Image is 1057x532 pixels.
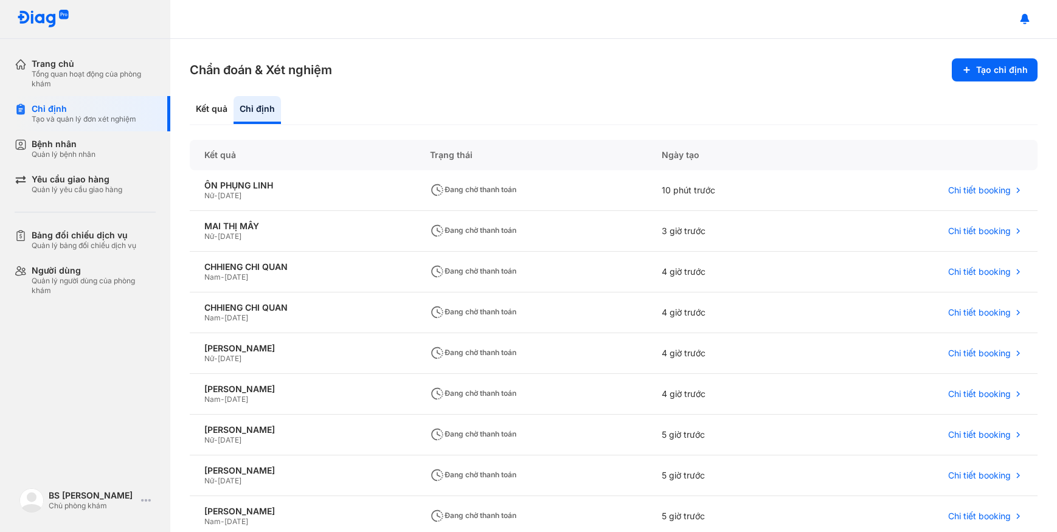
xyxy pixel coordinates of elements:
span: Chi tiết booking [948,429,1011,440]
div: [PERSON_NAME] [204,384,401,395]
button: Tạo chỉ định [952,58,1038,81]
span: [DATE] [224,395,248,404]
span: [DATE] [224,517,248,526]
span: [DATE] [218,435,241,444]
div: Quản lý bệnh nhân [32,150,95,159]
span: - [214,191,218,200]
div: 4 giờ trước [647,374,829,415]
div: MAI THỊ MÂY [204,221,401,232]
div: Bảng đối chiếu dịch vụ [32,230,136,241]
span: Nữ [204,191,214,200]
div: 5 giờ trước [647,455,829,496]
span: Nam [204,517,221,526]
span: Đang chờ thanh toán [430,226,516,235]
span: Nữ [204,354,214,363]
img: logo [17,10,69,29]
span: Nam [204,272,221,282]
div: Kết quả [190,96,234,124]
span: Đang chờ thanh toán [430,185,516,194]
span: Nữ [204,232,214,241]
span: Đang chờ thanh toán [430,429,516,438]
img: logo [19,488,44,513]
span: - [221,395,224,404]
div: Chỉ định [32,103,136,114]
span: Nam [204,395,221,404]
span: Đang chờ thanh toán [430,470,516,479]
div: 3 giờ trước [647,211,829,252]
div: Ngày tạo [647,140,829,170]
span: - [214,354,218,363]
div: CHHIENG CHI QUAN [204,302,401,313]
span: Đang chờ thanh toán [430,307,516,316]
div: ÔN PHỤNG LINH [204,180,401,191]
div: 4 giờ trước [647,252,829,292]
span: - [221,313,224,322]
span: Chi tiết booking [948,266,1011,277]
span: - [221,517,224,526]
span: - [214,232,218,241]
div: Chỉ định [234,96,281,124]
div: [PERSON_NAME] [204,424,401,435]
span: Đang chờ thanh toán [430,389,516,398]
span: Chi tiết booking [948,389,1011,399]
div: BS [PERSON_NAME] [49,490,136,501]
span: - [221,272,224,282]
span: Chi tiết booking [948,511,1011,522]
span: Chi tiết booking [948,470,1011,481]
div: 5 giờ trước [647,415,829,455]
div: CHHIENG CHI QUAN [204,261,401,272]
span: [DATE] [218,232,241,241]
span: Nam [204,313,221,322]
div: 4 giờ trước [647,333,829,374]
div: Tạo và quản lý đơn xét nghiệm [32,114,136,124]
span: [DATE] [218,476,241,485]
div: Bệnh nhân [32,139,95,150]
span: [DATE] [218,191,241,200]
div: Quản lý yêu cầu giao hàng [32,185,122,195]
span: Chi tiết booking [948,226,1011,237]
div: Yêu cầu giao hàng [32,174,122,185]
div: Người dùng [32,265,156,276]
span: - [214,476,218,485]
span: Chi tiết booking [948,185,1011,196]
span: Đang chờ thanh toán [430,348,516,357]
div: Quản lý người dùng của phòng khám [32,276,156,295]
span: Chi tiết booking [948,307,1011,318]
h3: Chẩn đoán & Xét nghiệm [190,61,332,78]
div: Tổng quan hoạt động của phòng khám [32,69,156,89]
div: 10 phút trước [647,170,829,211]
span: Nữ [204,435,214,444]
div: [PERSON_NAME] [204,506,401,517]
span: Đang chờ thanh toán [430,266,516,275]
div: Quản lý bảng đối chiếu dịch vụ [32,241,136,250]
div: Trang chủ [32,58,156,69]
span: Đang chờ thanh toán [430,511,516,520]
div: Chủ phòng khám [49,501,136,511]
div: 4 giờ trước [647,292,829,333]
span: [DATE] [218,354,241,363]
span: [DATE] [224,313,248,322]
div: [PERSON_NAME] [204,343,401,354]
div: [PERSON_NAME] [204,465,401,476]
div: Kết quả [190,140,415,170]
span: [DATE] [224,272,248,282]
span: Nữ [204,476,214,485]
span: Chi tiết booking [948,348,1011,359]
span: - [214,435,218,444]
div: Trạng thái [415,140,647,170]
